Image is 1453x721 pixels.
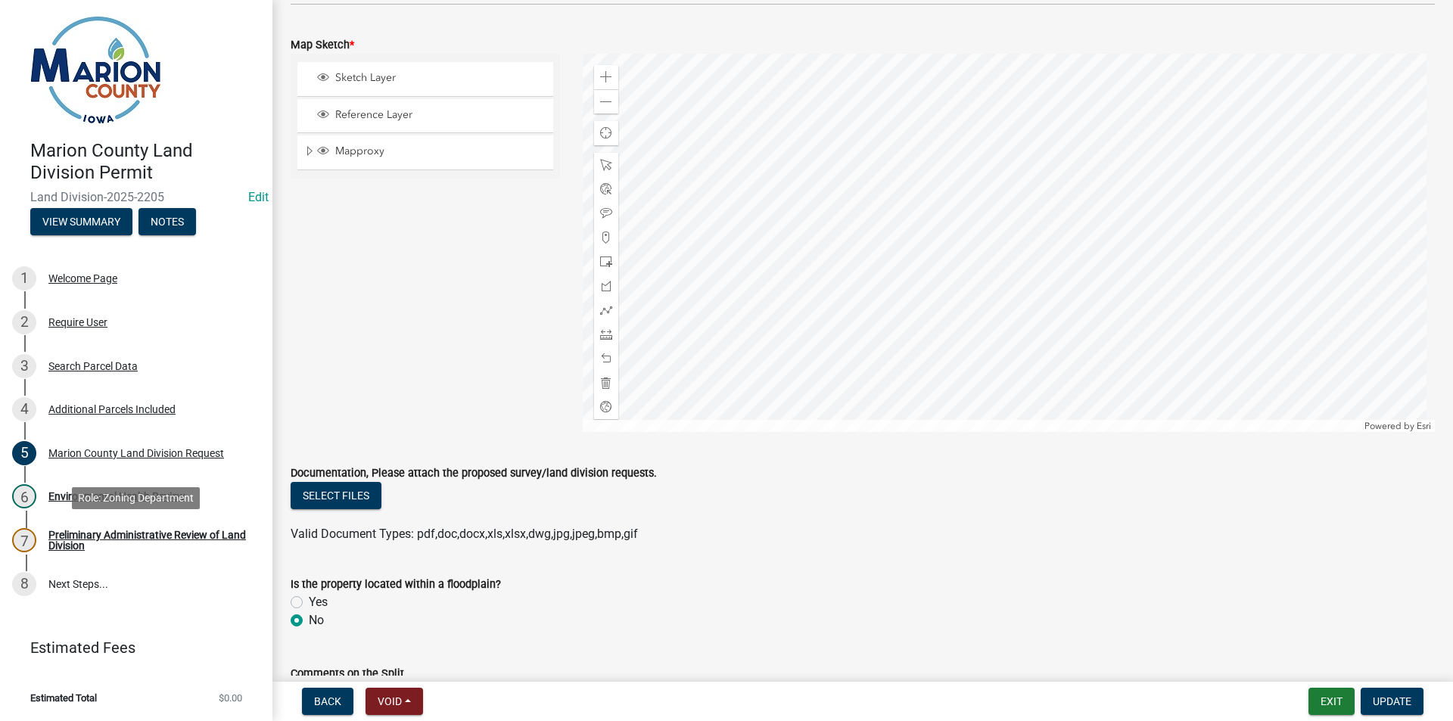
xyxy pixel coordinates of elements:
span: Void [378,695,402,707]
span: Mapproxy [331,145,548,158]
h4: Marion County Land Division Permit [30,140,260,184]
wm-modal-confirm: Summary [30,216,132,228]
div: Preliminary Administrative Review of Land Division [48,530,248,551]
ul: Layer List [296,58,555,174]
button: View Summary [30,208,132,235]
div: Mapproxy [315,145,548,160]
span: Update [1373,695,1411,707]
div: Additional Parcels Included [48,404,176,415]
button: Back [302,688,353,715]
div: Environmental Health Review [48,491,185,502]
div: Reference Layer [315,108,548,123]
button: Exit [1308,688,1355,715]
span: Estimated Total [30,693,97,703]
span: Back [314,695,341,707]
label: Comments on the Split [291,669,404,679]
div: Powered by [1361,420,1435,432]
div: Zoom out [594,89,618,113]
span: Valid Document Types: pdf,doc,docx,xls,xlsx,dwg,jpg,jpeg,bmp,gif [291,527,638,541]
div: Zoom in [594,65,618,89]
div: 6 [12,484,36,508]
li: Mapproxy [297,135,553,170]
div: Find my location [594,121,618,145]
div: Sketch Layer [315,71,548,86]
wm-modal-confirm: Edit Application Number [248,190,269,204]
img: Marion County, Iowa [30,16,161,124]
div: 8 [12,572,36,596]
button: Select files [291,482,381,509]
button: Notes [138,208,196,235]
div: Role: Zoning Department [72,487,200,509]
span: Expand [303,145,315,160]
a: Estimated Fees [12,632,248,663]
label: Is the property located within a floodplain? [291,580,501,590]
a: Edit [248,190,269,204]
div: 5 [12,441,36,465]
label: No [309,611,324,629]
div: Search Parcel Data [48,361,138,371]
li: Sketch Layer [297,62,553,96]
div: Require User [48,317,107,328]
label: Documentation, Please attach the proposed survey/land division requests. [291,468,657,479]
wm-modal-confirm: Notes [138,216,196,228]
span: Reference Layer [331,108,548,122]
a: Esri [1417,421,1431,431]
label: Yes [309,593,328,611]
span: Sketch Layer [331,71,548,85]
label: Map Sketch [291,40,354,51]
button: Void [366,688,423,715]
li: Reference Layer [297,99,553,133]
div: 1 [12,266,36,291]
div: 3 [12,354,36,378]
div: Marion County Land Division Request [48,448,224,458]
div: 4 [12,397,36,421]
button: Update [1361,688,1423,715]
span: $0.00 [219,693,242,703]
div: 2 [12,310,36,334]
div: 7 [12,528,36,552]
span: Land Division-2025-2205 [30,190,242,204]
div: Welcome Page [48,273,117,284]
